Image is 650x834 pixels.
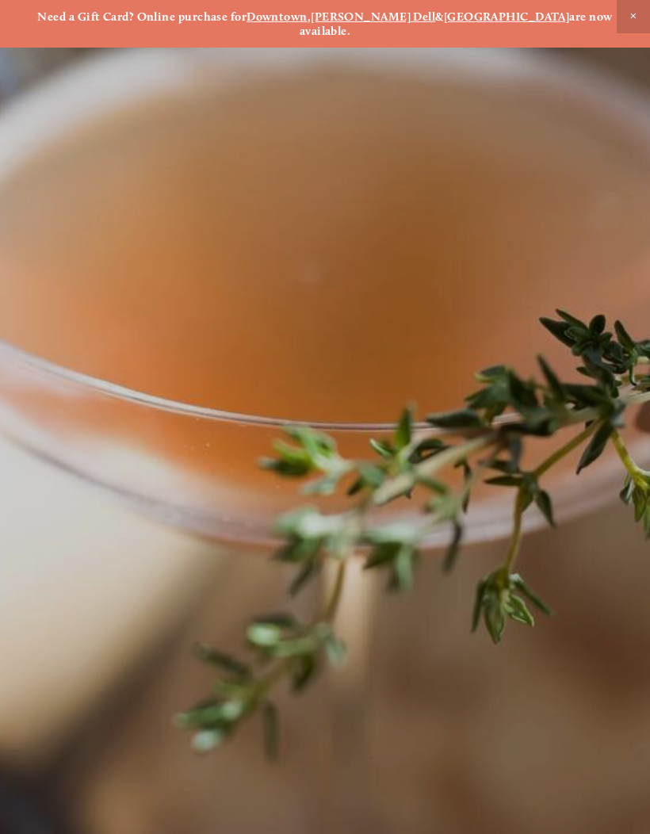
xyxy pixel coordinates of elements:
[247,10,308,24] a: Downtown
[308,10,311,24] strong: ,
[37,10,247,24] strong: Need a Gift Card? Online purchase for
[435,10,443,24] strong: &
[311,10,435,24] a: [PERSON_NAME] Dell
[444,10,570,24] a: [GEOGRAPHIC_DATA]
[300,10,615,38] strong: are now available.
